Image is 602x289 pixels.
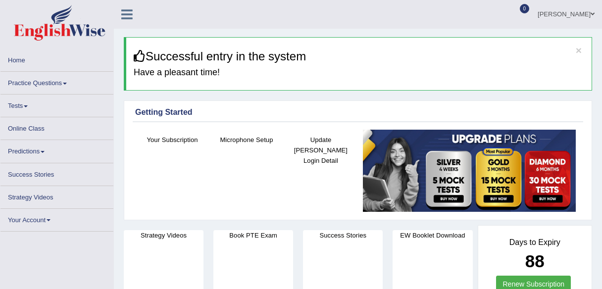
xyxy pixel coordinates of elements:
[393,230,472,241] h4: EW Booklet Download
[0,163,113,183] a: Success Stories
[520,4,530,13] span: 0
[489,238,581,247] h4: Days to Expiry
[0,209,113,228] a: Your Account
[0,186,113,205] a: Strategy Videos
[525,251,545,271] b: 88
[134,68,584,78] h4: Have a pleasant time!
[576,45,582,55] button: ×
[0,140,113,159] a: Predictions
[214,135,279,145] h4: Microphone Setup
[213,230,293,241] h4: Book PTE Exam
[124,230,203,241] h4: Strategy Videos
[303,230,383,241] h4: Success Stories
[289,135,353,166] h4: Update [PERSON_NAME] Login Detail
[0,95,113,114] a: Tests
[135,106,581,118] div: Getting Started
[0,72,113,91] a: Practice Questions
[134,50,584,63] h3: Successful entry in the system
[140,135,204,145] h4: Your Subscription
[363,130,576,212] img: small5.jpg
[0,117,113,137] a: Online Class
[0,49,113,68] a: Home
